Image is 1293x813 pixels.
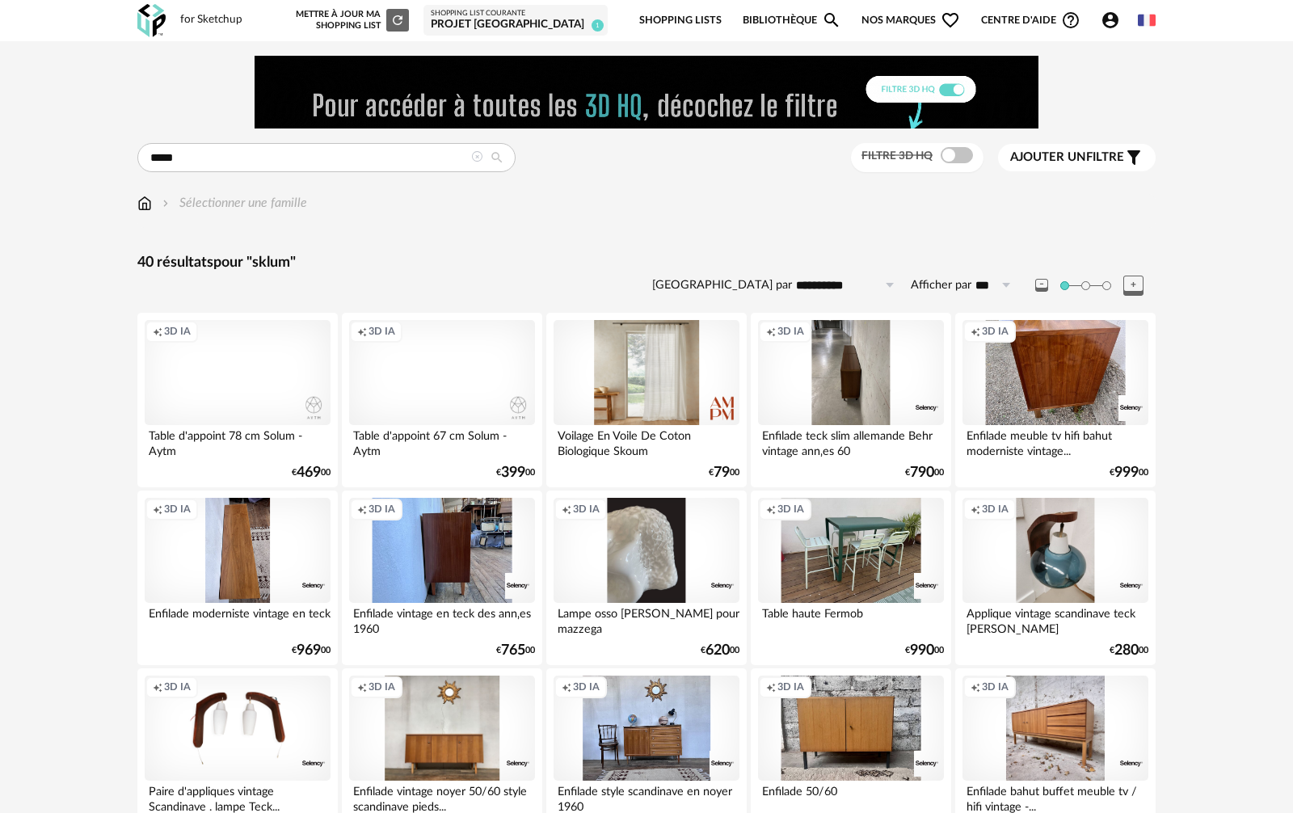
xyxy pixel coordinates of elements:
span: 79 [714,467,730,478]
span: 3D IA [982,503,1009,516]
a: Creation icon 3D IA Enfilade vintage en teck des ann‚es 1960 €76500 [342,491,542,665]
span: Creation icon [357,325,367,338]
span: Creation icon [971,503,980,516]
span: 3D IA [982,325,1009,338]
a: Shopping List courante Projet [GEOGRAPHIC_DATA] 1 [431,9,600,32]
span: 3D IA [369,503,395,516]
div: Enfilade vintage en teck des ann‚es 1960 [349,603,535,635]
span: 620 [705,645,730,656]
span: pour "sklum" [213,255,296,270]
span: Creation icon [357,503,367,516]
span: 3D IA [573,503,600,516]
span: 790 [910,467,934,478]
div: Enfilade meuble tv hifi bahut moderniste vintage... [962,425,1148,457]
div: € 00 [292,645,331,656]
div: Enfilade style scandinave en noyer 1960 [554,781,739,813]
span: Centre d'aideHelp Circle Outline icon [981,11,1080,30]
span: Creation icon [766,325,776,338]
span: Magnify icon [822,11,841,30]
span: 3D IA [369,680,395,693]
span: Creation icon [153,325,162,338]
span: 999 [1114,467,1139,478]
div: Enfilade vintage noyer 50/60 style scandinave pieds... [349,781,535,813]
div: Enfilade 50/60 [758,781,944,813]
div: 40 résultats [137,254,1156,272]
div: € 00 [701,645,739,656]
img: svg+xml;base64,PHN2ZyB3aWR0aD0iMTYiIGhlaWdodD0iMTciIHZpZXdCb3g9IjAgMCAxNiAxNyIgZmlsbD0ibm9uZSIgeG... [137,194,152,213]
a: Shopping Lists [639,2,722,40]
div: Shopping List courante [431,9,600,19]
img: OXP [137,4,166,37]
div: € 00 [496,645,535,656]
div: Enfilade moderniste vintage en teck [145,603,331,635]
span: 399 [501,467,525,478]
div: Table d'appoint 78 cm Solum - Aytm [145,425,331,457]
span: Creation icon [971,325,980,338]
span: Heart Outline icon [941,11,960,30]
label: [GEOGRAPHIC_DATA] par [652,278,792,293]
span: Creation icon [153,680,162,693]
div: € 00 [905,467,944,478]
span: 3D IA [369,325,395,338]
div: Applique vintage scandinave teck [PERSON_NAME] [962,603,1148,635]
span: 969 [297,645,321,656]
span: Creation icon [971,680,980,693]
span: 3D IA [573,680,600,693]
div: Table d'appoint 67 cm Solum - Aytm [349,425,535,457]
a: Creation icon 3D IA Table d'appoint 67 cm Solum - Aytm €39900 [342,313,542,487]
span: 3D IA [777,503,804,516]
button: Ajouter unfiltre Filter icon [998,144,1156,171]
span: 3D IA [777,680,804,693]
a: Creation icon 3D IA Table d'appoint 78 cm Solum - Aytm €46900 [137,313,338,487]
span: Creation icon [357,680,367,693]
span: Filtre 3D HQ [861,150,933,162]
span: Creation icon [766,680,776,693]
span: 3D IA [164,503,191,516]
label: Afficher par [911,278,971,293]
span: Nos marques [861,2,960,40]
img: FILTRE%20HQ%20NEW_V1%20(4).gif [255,56,1038,128]
span: 3D IA [982,680,1009,693]
span: filtre [1010,150,1124,166]
div: € 00 [905,645,944,656]
div: Paire d'appliques vintage Scandinave . lampe Teck... [145,781,331,813]
span: Account Circle icon [1101,11,1127,30]
a: Creation icon 3D IA Lampe osso [PERSON_NAME] pour mazzega €62000 [546,491,747,665]
span: 469 [297,467,321,478]
span: 3D IA [164,680,191,693]
div: € 00 [292,467,331,478]
a: BibliothèqueMagnify icon [743,2,841,40]
span: 765 [501,645,525,656]
div: Mettre à jour ma Shopping List [293,9,409,32]
span: Creation icon [766,503,776,516]
span: Ajouter un [1010,151,1086,163]
img: fr [1138,11,1156,29]
a: Creation icon 3D IA Enfilade meuble tv hifi bahut moderniste vintage... €99900 [955,313,1156,487]
a: Creation icon 3D IA Enfilade teck slim allemande Behr vintage ann‚es 60 €79000 [751,313,951,487]
span: 1 [592,19,604,32]
div: € 00 [496,467,535,478]
span: Account Circle icon [1101,11,1120,30]
div: Enfilade teck slim allemande Behr vintage ann‚es 60 [758,425,944,457]
span: 3D IA [164,325,191,338]
a: Creation icon 3D IA Enfilade moderniste vintage en teck €96900 [137,491,338,665]
span: Help Circle Outline icon [1061,11,1080,30]
span: Filter icon [1124,148,1143,167]
span: 3D IA [777,325,804,338]
span: Creation icon [153,503,162,516]
div: € 00 [1110,467,1148,478]
span: Creation icon [562,680,571,693]
div: Table haute Fermob [758,603,944,635]
div: for Sketchup [180,13,242,27]
span: Refresh icon [390,15,405,24]
a: Creation icon 3D IA Table haute Fermob €99000 [751,491,951,665]
span: Creation icon [562,503,571,516]
div: Sélectionner une famille [159,194,307,213]
span: 990 [910,645,934,656]
div: € 00 [709,467,739,478]
div: Voilage En Voile De Coton Biologique Skoum [554,425,739,457]
a: Voilage En Voile De Coton Biologique Skoum €7900 [546,313,747,487]
div: € 00 [1110,645,1148,656]
div: Projet [GEOGRAPHIC_DATA] [431,18,600,32]
a: Creation icon 3D IA Applique vintage scandinave teck [PERSON_NAME] €28000 [955,491,1156,665]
